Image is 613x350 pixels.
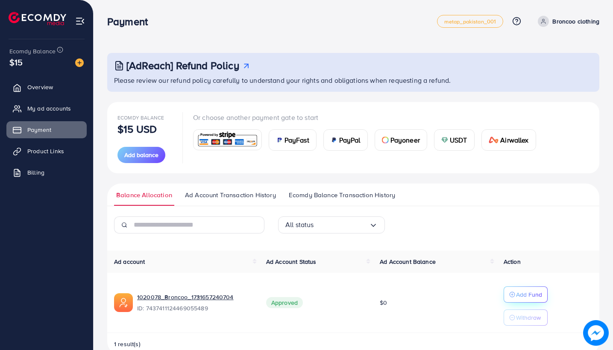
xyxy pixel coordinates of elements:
span: PayPal [339,135,361,145]
a: 1020078_Broncoo_1731657240704 [137,293,252,301]
img: image [584,321,608,345]
p: Please review our refund policy carefully to understand your rights and obligations when requesti... [114,75,594,85]
span: $0 [380,298,387,307]
a: cardAirwallex [481,129,536,151]
a: My ad accounts [6,100,87,117]
img: menu [75,16,85,26]
button: Add balance [117,147,165,163]
span: 1 result(s) [114,340,141,348]
span: My ad accounts [27,104,71,113]
a: card [193,129,262,150]
span: Ecomdy Balance [117,114,164,121]
input: Search for option [314,218,369,231]
span: Airwallex [500,135,528,145]
span: Product Links [27,147,64,155]
span: Payment [27,125,51,134]
a: cardPayoneer [375,129,427,151]
h3: [AdReach] Refund Policy [126,59,239,72]
span: Approved [266,297,303,308]
img: image [75,58,84,67]
span: ID: 7437411124469055489 [137,304,252,312]
span: Balance Allocation [116,190,172,200]
p: $15 USD [117,124,157,134]
span: Payoneer [390,135,420,145]
a: Overview [6,79,87,96]
a: cardUSDT [434,129,475,151]
a: metap_pakistan_001 [437,15,504,28]
span: $15 [9,56,23,68]
img: logo [9,12,66,25]
span: metap_pakistan_001 [444,19,496,24]
a: Product Links [6,143,87,160]
img: card [196,131,259,149]
span: All status [285,218,314,231]
span: Ad Account Balance [380,257,436,266]
a: Broncoo clothing [534,16,599,27]
img: card [331,137,337,143]
p: Or choose another payment gate to start [193,112,543,122]
a: cardPayFast [269,129,317,151]
img: card [276,137,283,143]
a: Billing [6,164,87,181]
span: Ecomdy Balance [9,47,56,55]
img: card [382,137,389,143]
span: Billing [27,168,44,177]
div: <span class='underline'>1020078_Broncoo_1731657240704</span></br>7437411124469055489 [137,293,252,312]
img: card [489,137,499,143]
span: Ad Account Status [266,257,317,266]
span: Ecomdy Balance Transaction History [289,190,395,200]
span: Ad account [114,257,145,266]
h3: Payment [107,15,155,28]
p: Broncoo clothing [552,16,599,26]
p: Withdraw [516,312,541,323]
div: Search for option [278,216,385,233]
button: Withdraw [504,309,548,326]
img: card [441,137,448,143]
button: Add Fund [504,286,548,303]
span: Overview [27,83,53,91]
span: USDT [450,135,467,145]
a: Payment [6,121,87,138]
span: Action [504,257,521,266]
span: Ad Account Transaction History [185,190,276,200]
a: cardPayPal [323,129,368,151]
span: PayFast [285,135,309,145]
img: ic-ads-acc.e4c84228.svg [114,293,133,312]
span: Add balance [124,151,158,159]
p: Add Fund [516,289,542,300]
